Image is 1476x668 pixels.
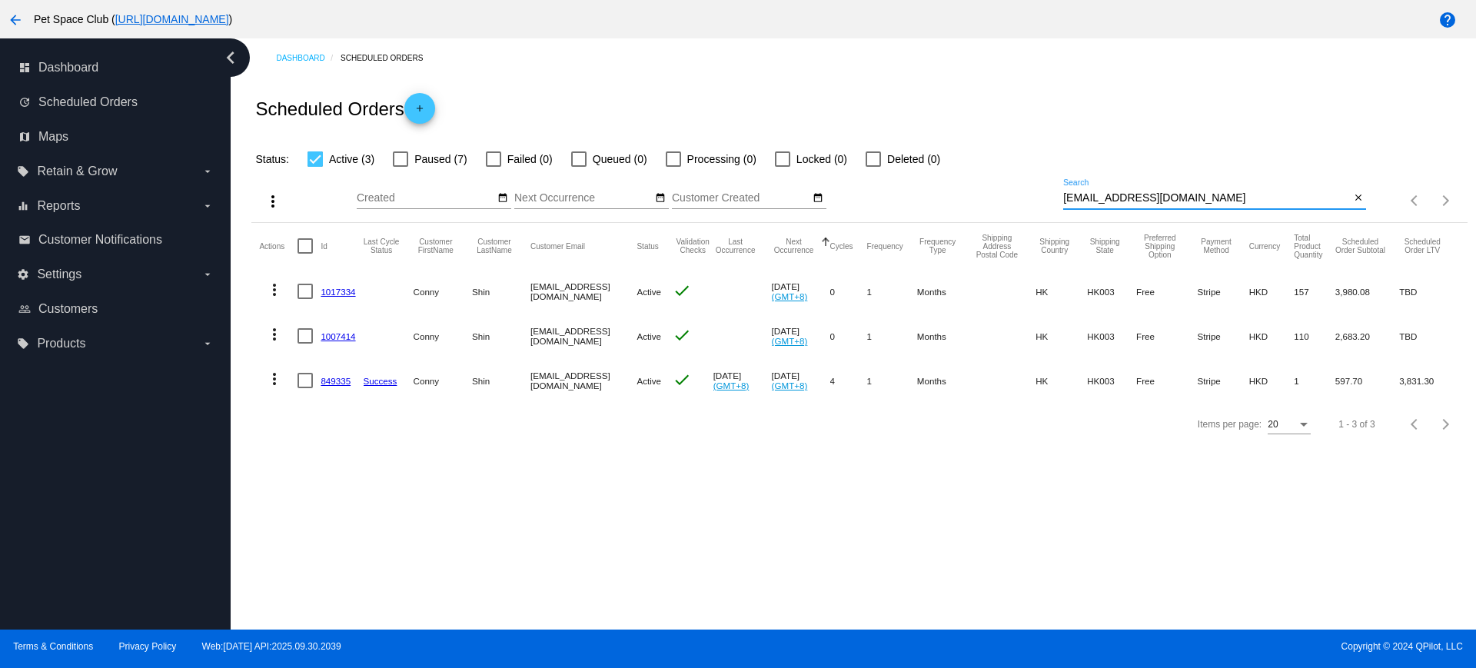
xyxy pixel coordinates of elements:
[772,238,816,254] button: Change sorting for NextOccurrenceUtc
[867,314,917,358] mat-cell: 1
[18,234,31,246] i: email
[18,61,31,74] i: dashboard
[414,238,458,254] button: Change sorting for CustomerFirstName
[867,358,917,403] mat-cell: 1
[472,314,530,358] mat-cell: Shin
[917,314,972,358] mat-cell: Months
[321,331,355,341] a: 1007414
[1249,269,1295,314] mat-cell: HKD
[472,269,530,314] mat-cell: Shin
[1136,358,1197,403] mat-cell: Free
[867,269,917,314] mat-cell: 1
[119,641,177,652] a: Privacy Policy
[18,55,214,80] a: dashboard Dashboard
[1294,223,1335,269] mat-header-cell: Total Product Quantity
[34,13,232,25] span: Pet Space Club ( )
[830,241,853,251] button: Change sorting for Cycles
[917,269,972,314] mat-cell: Months
[414,150,467,168] span: Paused (7)
[218,45,243,70] i: chevron_left
[772,291,808,301] a: (GMT+8)
[364,376,397,386] a: Success
[530,269,637,314] mat-cell: [EMAIL_ADDRESS][DOMAIN_NAME]
[772,336,808,346] a: (GMT+8)
[813,192,823,204] mat-icon: date_range
[1335,358,1399,403] mat-cell: 597.70
[38,61,98,75] span: Dashboard
[772,269,830,314] mat-cell: [DATE]
[38,233,162,247] span: Customer Notifications
[414,358,472,403] mat-cell: Conny
[1294,269,1335,314] mat-cell: 157
[18,96,31,108] i: update
[637,241,658,251] button: Change sorting for Status
[1338,419,1375,430] div: 1 - 3 of 3
[6,11,25,29] mat-icon: arrow_back
[18,125,214,149] a: map Maps
[357,192,495,204] input: Created
[18,131,31,143] i: map
[1431,185,1461,216] button: Next page
[265,325,284,344] mat-icon: more_vert
[329,150,374,168] span: Active (3)
[972,234,1022,259] button: Change sorting for ShippingPostcode
[830,314,867,358] mat-cell: 0
[1431,409,1461,440] button: Next page
[1249,358,1295,403] mat-cell: HKD
[867,241,903,251] button: Change sorting for Frequency
[1438,11,1457,29] mat-icon: help
[17,165,29,178] i: local_offer
[201,200,214,212] i: arrow_drop_down
[1198,314,1249,358] mat-cell: Stripe
[13,641,93,652] a: Terms & Conditions
[255,93,434,124] h2: Scheduled Orders
[1353,192,1364,204] mat-icon: close
[1335,269,1399,314] mat-cell: 3,980.08
[917,238,959,254] button: Change sorting for FrequencyType
[1399,238,1445,254] button: Change sorting for LifetimeValue
[1136,234,1183,259] button: Change sorting for PreferredShippingOption
[1198,238,1235,254] button: Change sorting for PaymentMethod.Type
[1294,314,1335,358] mat-cell: 110
[637,287,661,297] span: Active
[772,314,830,358] mat-cell: [DATE]
[472,358,530,403] mat-cell: Shin
[1087,238,1122,254] button: Change sorting for ShippingState
[37,165,117,178] span: Retain & Grow
[1294,358,1335,403] mat-cell: 1
[37,268,81,281] span: Settings
[1087,314,1136,358] mat-cell: HK003
[1268,420,1311,430] mat-select: Items per page:
[265,370,284,388] mat-icon: more_vert
[673,223,713,269] mat-header-cell: Validation Checks
[1335,238,1385,254] button: Change sorting for Subtotal
[1087,269,1136,314] mat-cell: HK003
[1198,419,1262,430] div: Items per page:
[1399,358,1459,403] mat-cell: 3,831.30
[1335,314,1399,358] mat-cell: 2,683.20
[713,381,750,390] a: (GMT+8)
[830,358,867,403] mat-cell: 4
[530,241,585,251] button: Change sorting for CustomerEmail
[1198,358,1249,403] mat-cell: Stripe
[364,238,400,254] button: Change sorting for LastProcessingCycleId
[593,150,647,168] span: Queued (0)
[672,192,810,204] input: Customer Created
[321,287,355,297] a: 1017334
[655,192,666,204] mat-icon: date_range
[830,269,867,314] mat-cell: 0
[264,192,282,211] mat-icon: more_vert
[115,13,229,25] a: [URL][DOMAIN_NAME]
[17,337,29,350] i: local_offer
[18,90,214,115] a: update Scheduled Orders
[202,641,341,652] a: Web:[DATE] API:2025.09.30.2039
[341,46,437,70] a: Scheduled Orders
[917,358,972,403] mat-cell: Months
[1400,409,1431,440] button: Previous page
[772,358,830,403] mat-cell: [DATE]
[673,281,691,300] mat-icon: check
[497,192,508,204] mat-icon: date_range
[1268,419,1278,430] span: 20
[321,376,351,386] a: 849335
[265,281,284,299] mat-icon: more_vert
